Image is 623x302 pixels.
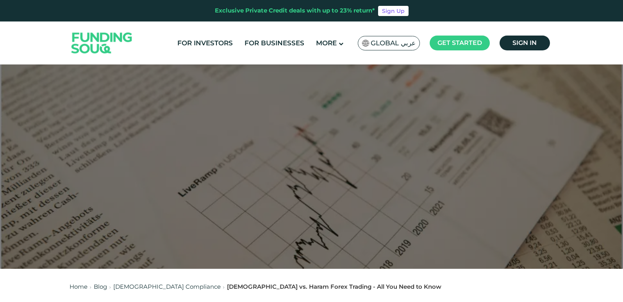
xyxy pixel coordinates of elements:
[512,39,537,46] span: Sign in
[64,23,140,63] img: Logo
[243,37,306,50] a: For Businesses
[316,39,337,47] span: More
[371,39,416,48] span: Global عربي
[175,37,235,50] a: For Investors
[437,39,482,46] span: Get started
[500,36,550,50] a: Sign in
[378,6,409,16] a: Sign Up
[362,40,369,46] img: SA Flag
[94,283,107,290] a: Blog
[113,283,221,290] a: [DEMOGRAPHIC_DATA] Compliance
[70,283,87,290] a: Home
[215,6,375,15] div: Exclusive Private Credit deals with up to 23% return*
[227,282,441,291] div: [DEMOGRAPHIC_DATA] vs. Haram Forex Trading - All You Need to Know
